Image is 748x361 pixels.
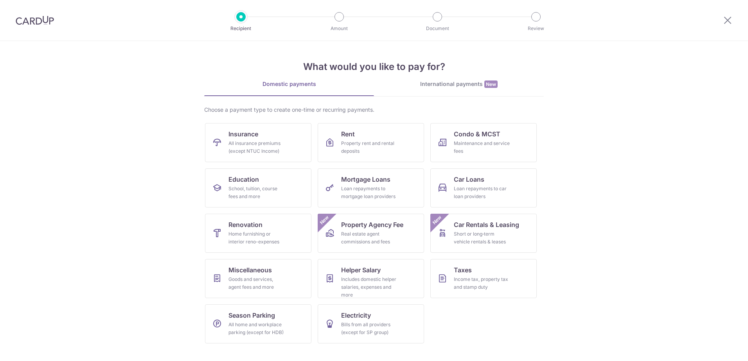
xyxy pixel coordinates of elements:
[318,259,424,298] a: Helper SalaryIncludes domestic helper salaries, expenses and more
[341,230,397,246] div: Real estate agent commissions and fees
[408,25,466,32] p: Document
[205,304,311,343] a: Season ParkingAll home and workplace parking (except for HDB)
[205,259,311,298] a: MiscellaneousGoods and services, agent fees and more
[430,214,537,253] a: Car Rentals & LeasingShort or long‑term vehicle rentals & leasesNew
[310,25,368,32] p: Amount
[341,311,371,320] span: Electricity
[454,220,519,229] span: Car Rentals & Leasing
[430,259,537,298] a: TaxesIncome tax, property tax and stamp duty
[454,129,500,139] span: Condo & MCST
[430,168,537,207] a: Car LoansLoan repayments to car loan providers
[318,304,424,343] a: ElectricityBills from all providers (except for SP group)
[228,220,263,229] span: Renovation
[431,214,444,227] span: New
[212,25,270,32] p: Recipient
[318,214,331,227] span: New
[341,139,397,155] div: Property rent and rental deposits
[341,220,403,229] span: Property Agency Fee
[228,311,275,320] span: Season Parking
[454,230,510,246] div: Short or long‑term vehicle rentals & leases
[228,129,258,139] span: Insurance
[454,275,510,291] div: Income tax, property tax and stamp duty
[430,123,537,162] a: Condo & MCSTMaintenance and service fees
[228,275,285,291] div: Goods and services, agent fees and more
[341,185,397,200] div: Loan repayments to mortgage loan providers
[341,265,381,275] span: Helper Salary
[318,123,424,162] a: RentProperty rent and rental deposits
[228,265,272,275] span: Miscellaneous
[205,168,311,207] a: EducationSchool, tuition, course fees and more
[454,265,472,275] span: Taxes
[205,123,311,162] a: InsuranceAll insurance premiums (except NTUC Income)
[228,175,259,184] span: Education
[454,175,484,184] span: Car Loans
[228,139,285,155] div: All insurance premiums (except NTUC Income)
[228,321,285,336] div: All home and workplace parking (except for HDB)
[318,214,424,253] a: Property Agency FeeReal estate agent commissions and feesNew
[16,16,54,25] img: CardUp
[318,168,424,207] a: Mortgage LoansLoan repayments to mortgage loan providers
[341,175,390,184] span: Mortgage Loans
[204,80,374,88] div: Domestic payments
[205,214,311,253] a: RenovationHome furnishing or interior reno-expenses
[341,275,397,299] div: Includes domestic helper salaries, expenses and more
[454,139,510,155] div: Maintenance and service fees
[454,185,510,200] div: Loan repayments to car loan providers
[507,25,565,32] p: Review
[341,321,397,336] div: Bills from all providers (except for SP group)
[374,80,544,88] div: International payments
[228,230,285,246] div: Home furnishing or interior reno-expenses
[204,60,544,74] h4: What would you like to pay for?
[228,185,285,200] div: School, tuition, course fees and more
[341,129,355,139] span: Rent
[484,80,498,88] span: New
[204,106,544,114] div: Choose a payment type to create one-time or recurring payments.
